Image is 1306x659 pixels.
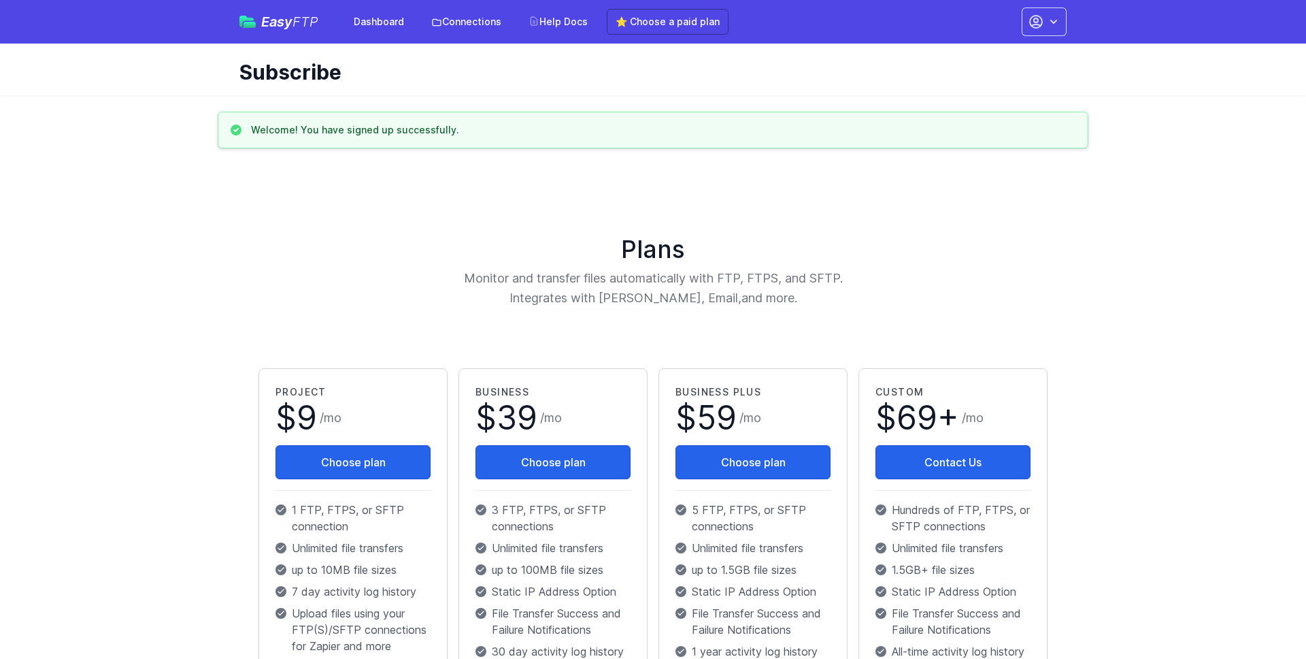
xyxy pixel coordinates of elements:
[875,445,1031,479] a: Contact Us
[675,562,831,578] p: up to 1.5GB file sizes
[251,123,459,137] h3: Welcome! You have signed up successfully.
[275,562,431,578] p: up to 10MB file sizes
[292,14,318,30] span: FTP
[544,411,562,425] span: mo
[875,540,1031,556] p: Unlimited file transfers
[875,583,1031,600] p: Static IP Address Option
[962,408,984,428] span: /
[675,385,831,399] h2: Business Plus
[475,445,631,479] button: Choose plan
[475,540,631,556] p: Unlimited file transfers
[324,411,341,425] span: mo
[675,502,831,534] p: 5 FTP, FTPS, or SFTP connections
[475,402,537,434] span: $
[475,583,631,600] p: Static IP Address Option
[386,268,920,308] p: Monitor and transfer files automatically with FTP, FTPS, and SFTP. Integrates with [PERSON_NAME],...
[966,411,984,425] span: mo
[239,15,318,29] a: EasyFTP
[739,408,761,428] span: /
[675,445,831,479] button: Choose plan
[297,398,317,438] span: 9
[320,408,341,428] span: /
[275,402,317,434] span: $
[275,540,431,556] p: Unlimited file transfers
[897,398,959,438] span: 69+
[675,605,831,638] p: File Transfer Success and Failure Notifications
[475,502,631,534] p: 3 FTP, FTPS, or SFTP connections
[253,236,1053,263] h1: Plans
[475,605,631,638] p: File Transfer Success and Failure Notifications
[275,445,431,479] button: Choose plan
[675,402,737,434] span: $
[875,402,959,434] span: $
[497,398,537,438] span: 39
[261,15,318,29] span: Easy
[540,408,562,428] span: /
[239,16,256,28] img: easyftp_logo.png
[423,10,509,34] a: Connections
[675,540,831,556] p: Unlimited file transfers
[875,605,1031,638] p: File Transfer Success and Failure Notifications
[275,583,431,600] p: 7 day activity log history
[346,10,412,34] a: Dashboard
[475,385,631,399] h2: Business
[275,502,431,534] p: 1 FTP, FTPS, or SFTP connection
[875,502,1031,534] p: Hundreds of FTP, FTPS, or SFTP connections
[275,605,431,654] p: Upload files using your FTP(S)/SFTP connections for Zapier and more
[607,9,729,35] a: ⭐ Choose a paid plan
[275,385,431,399] h2: Project
[239,60,1056,84] h1: Subscribe
[520,10,596,34] a: Help Docs
[697,398,737,438] span: 59
[875,562,1031,578] p: 1.5GB+ file sizes
[675,583,831,600] p: Static IP Address Option
[875,385,1031,399] h2: Custom
[743,411,761,425] span: mo
[475,562,631,578] p: up to 100MB file sizes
